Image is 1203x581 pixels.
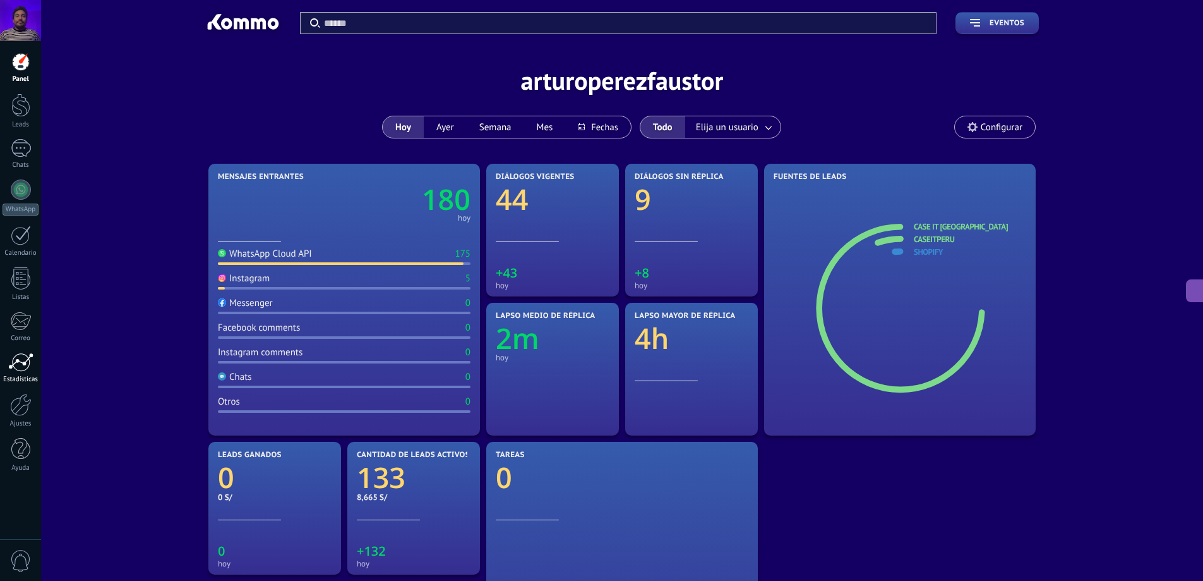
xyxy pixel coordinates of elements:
[635,319,748,358] a: 4h
[496,458,748,497] a: 0
[635,281,748,290] div: hoy
[357,458,470,497] a: 133
[357,451,470,460] span: Cantidad de leads activos
[357,492,470,503] div: 8,665 S/
[357,559,470,568] div: hoy
[465,396,470,408] div: 0
[635,319,669,358] text: 4h
[3,464,39,472] div: Ayuda
[357,542,386,560] text: +132
[218,297,273,309] div: Messenger
[422,180,470,219] text: 180
[218,492,332,503] div: 0 S/
[914,221,1008,232] a: Case It [GEOGRAPHIC_DATA]
[218,396,240,408] div: Otros
[3,376,39,384] div: Estadísticas
[465,322,470,334] div: 0
[383,116,424,138] button: Hoy
[640,116,685,138] button: Todo
[496,264,517,281] text: +43
[496,451,525,460] span: Tareas
[218,249,226,257] img: WhatsApp Cloud API
[524,116,566,138] button: Mes
[218,451,282,460] span: Leads ganados
[218,322,300,334] div: Facebook comments
[496,353,609,362] div: hoy
[693,119,761,136] span: Elija un usuario
[3,161,39,169] div: Chats
[465,272,470,284] div: 5
[218,458,234,497] text: 0
[635,312,735,321] span: Lapso mayor de réplica
[3,249,39,257] div: Calendario
[635,180,651,219] text: 9
[496,180,528,219] text: 44
[455,248,470,260] div: 175
[218,248,312,260] div: WhatsApp Cloud API
[218,272,270,284] div: Instagram
[635,173,724,181] span: Diálogos sin réplica
[218,346,302,358] div: Instagram comments
[218,458,332,497] a: 0
[218,371,252,383] div: Chats
[344,180,470,219] a: 180
[774,173,847,181] span: Fuentes de leads
[3,204,39,216] div: WhatsApp
[3,293,39,302] div: Listas
[496,173,575,181] span: Diálogos vigentes
[496,312,596,321] span: Lapso medio de réplica
[685,116,781,138] button: Elija un usuario
[914,247,943,257] a: Shopify
[981,122,1022,133] span: Configurar
[3,75,39,83] div: Panel
[218,372,226,381] img: Chats
[990,19,1024,28] span: Eventos
[218,298,226,307] img: Messenger
[467,116,524,138] button: Semana
[635,264,649,281] text: +8
[496,458,512,497] text: 0
[955,12,1039,34] button: Eventos
[218,173,304,181] span: Mensajes entrantes
[496,319,539,358] text: 2m
[3,334,39,343] div: Correo
[3,420,39,428] div: Ajustes
[914,234,955,245] a: caseitperu
[218,274,226,282] img: Instagram
[3,121,39,129] div: Leads
[424,116,467,138] button: Ayer
[218,542,225,560] text: 0
[218,559,332,568] div: hoy
[496,281,609,290] div: hoy
[465,297,470,309] div: 0
[465,371,470,383] div: 0
[565,116,630,138] button: Fechas
[465,346,470,358] div: 0
[357,458,405,497] text: 133
[458,215,470,221] div: hoy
